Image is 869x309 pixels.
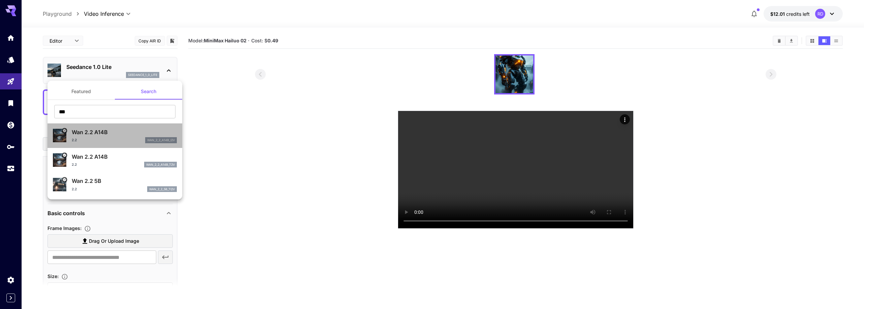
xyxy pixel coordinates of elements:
p: Wan 2.2 A14B [72,153,177,161]
button: Verified working [62,152,67,158]
p: 2.2 [72,187,77,192]
button: Search [115,83,182,100]
div: Verified workingWan 2.2 A14B2.2wan_2_2_a14b_t2v [53,150,177,170]
p: Wan 2.2 5B [72,177,177,185]
p: wan_2_2_a14b_i2v [147,138,175,143]
p: wan_2_2_5b_ti2v [149,187,175,192]
p: Wan 2.2 A14B [72,128,177,136]
div: Verified workingWan 2.2 5B2.2wan_2_2_5b_ti2v [53,174,177,195]
p: 2.2 [72,162,77,167]
button: Verified working [62,128,67,133]
button: Verified working [62,177,67,182]
p: 2.2 [72,138,77,143]
div: Verified workingWan 2.2 A14B2.2wan_2_2_a14b_i2v [53,125,177,146]
p: wan_2_2_a14b_t2v [146,162,175,167]
button: Featured [47,83,115,100]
